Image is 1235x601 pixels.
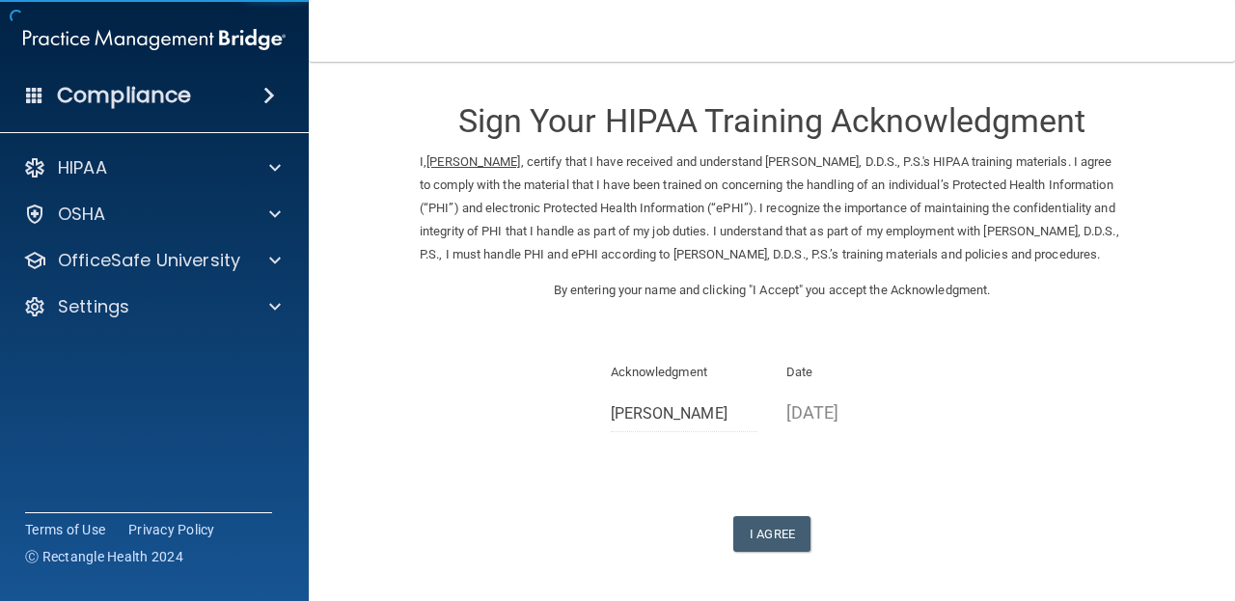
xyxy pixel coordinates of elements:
[23,295,281,318] a: Settings
[23,249,281,272] a: OfficeSafe University
[58,249,240,272] p: OfficeSafe University
[25,547,183,566] span: Ⓒ Rectangle Health 2024
[58,295,129,318] p: Settings
[420,103,1124,139] h3: Sign Your HIPAA Training Acknowledgment
[58,156,107,179] p: HIPAA
[57,82,191,109] h4: Compliance
[25,520,105,539] a: Terms of Use
[420,279,1124,302] p: By entering your name and clicking "I Accept" you accept the Acknowledgment.
[58,203,106,226] p: OSHA
[611,396,758,432] input: Full Name
[420,150,1124,266] p: I, , certify that I have received and understand [PERSON_NAME], D.D.S., P.S.'s HIPAA training mat...
[786,361,934,384] p: Date
[611,361,758,384] p: Acknowledgment
[786,396,934,428] p: [DATE]
[128,520,215,539] a: Privacy Policy
[733,516,810,552] button: I Agree
[23,203,281,226] a: OSHA
[23,156,281,179] a: HIPAA
[23,20,286,59] img: PMB logo
[426,154,520,169] ins: [PERSON_NAME]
